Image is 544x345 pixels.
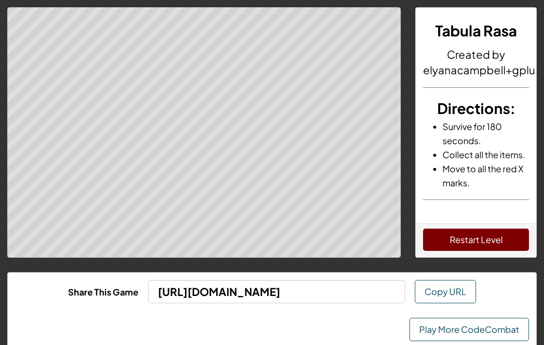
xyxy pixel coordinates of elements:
a: Play More CodeCombat [409,318,529,341]
b: Share This Game [68,286,138,297]
button: Copy URL [415,280,476,303]
li: Survive for 180 seconds. [442,119,529,148]
h3: : [423,98,529,119]
span: Copy URL [425,286,466,297]
span: Directions [437,99,510,117]
h4: Created by elyanacampbell+gplus [423,47,529,78]
li: Collect all the items. [442,148,529,162]
button: Restart Level [423,229,529,251]
li: Move to all the red X marks. [442,162,529,190]
h3: Tabula Rasa [423,20,529,42]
